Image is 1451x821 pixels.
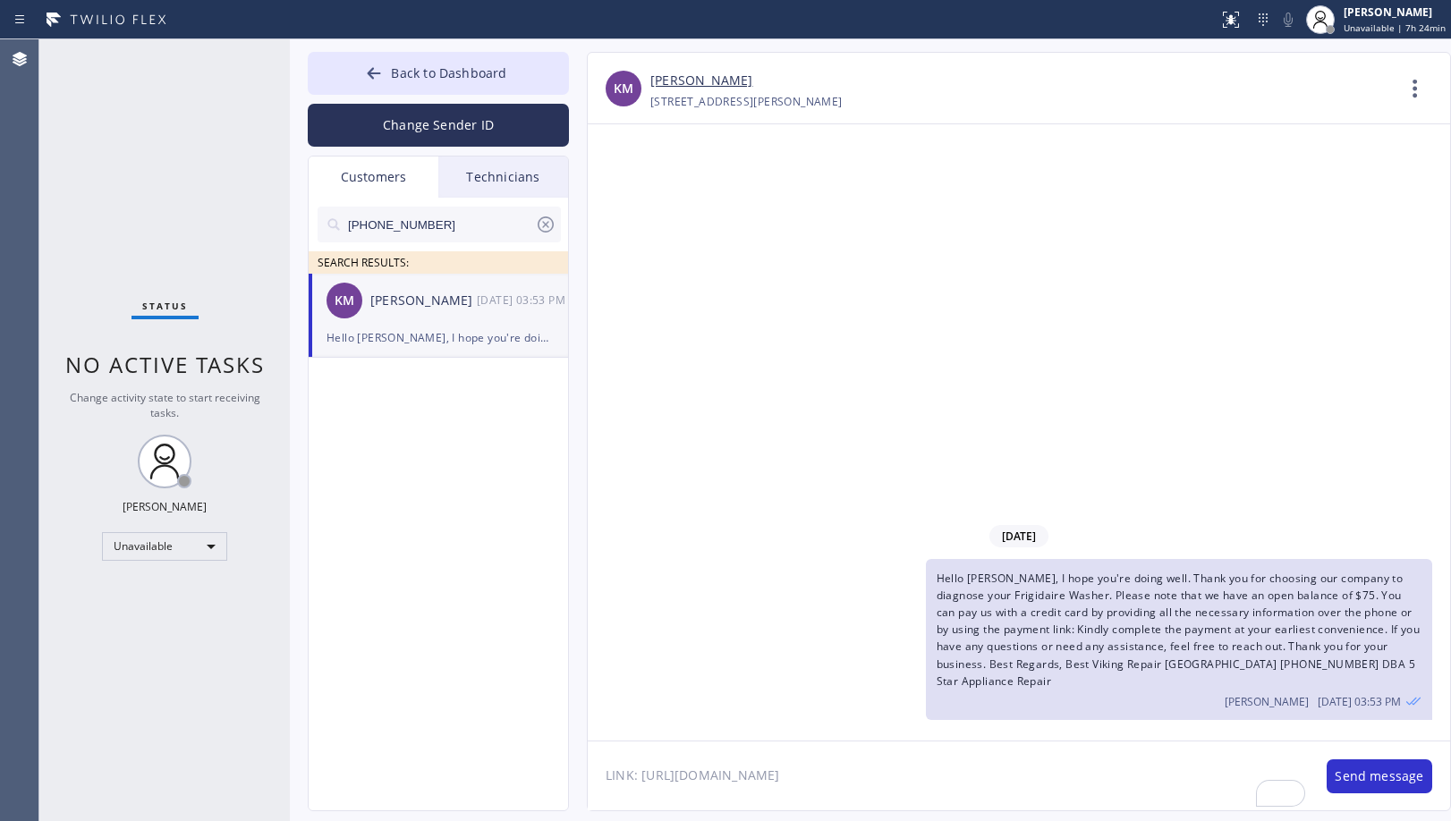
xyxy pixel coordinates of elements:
span: Unavailable | 7h 24min [1344,21,1446,34]
div: 09/05/2025 9:53 AM [477,290,570,310]
button: Back to Dashboard [308,52,569,95]
button: Send message [1327,759,1432,793]
span: Status [142,300,188,312]
div: [PERSON_NAME] [1344,4,1446,20]
span: SEARCH RESULTS: [318,255,409,270]
span: [PERSON_NAME] [1225,694,1309,709]
div: 09/05/2025 9:53 AM [926,559,1432,720]
button: Mute [1276,7,1301,32]
a: [PERSON_NAME] [650,71,752,91]
div: [PERSON_NAME] [370,291,477,311]
textarea: To enrich screen reader interactions, please activate Accessibility in Grammarly extension settings [588,741,1309,810]
span: Hello [PERSON_NAME], I hope you're doing well. Thank you for choosing our company to diagnose you... [937,571,1420,689]
div: [PERSON_NAME] [123,499,207,514]
input: Search [346,207,535,242]
span: Change activity state to start receiving tasks. [70,390,260,420]
span: No active tasks [65,350,265,379]
span: [DATE] 03:53 PM [1318,694,1401,709]
span: KM [614,79,633,99]
span: Back to Dashboard [391,64,506,81]
div: Technicians [438,157,568,198]
div: [STREET_ADDRESS][PERSON_NAME] [650,91,843,112]
div: Unavailable [102,532,227,561]
span: KM [335,291,354,311]
span: [DATE] [989,525,1048,547]
div: Customers [309,157,438,198]
button: Change Sender ID [308,104,569,147]
div: Hello [PERSON_NAME], I hope you're doing well. Thank you for choosing our company to diagnose you... [327,327,550,348]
